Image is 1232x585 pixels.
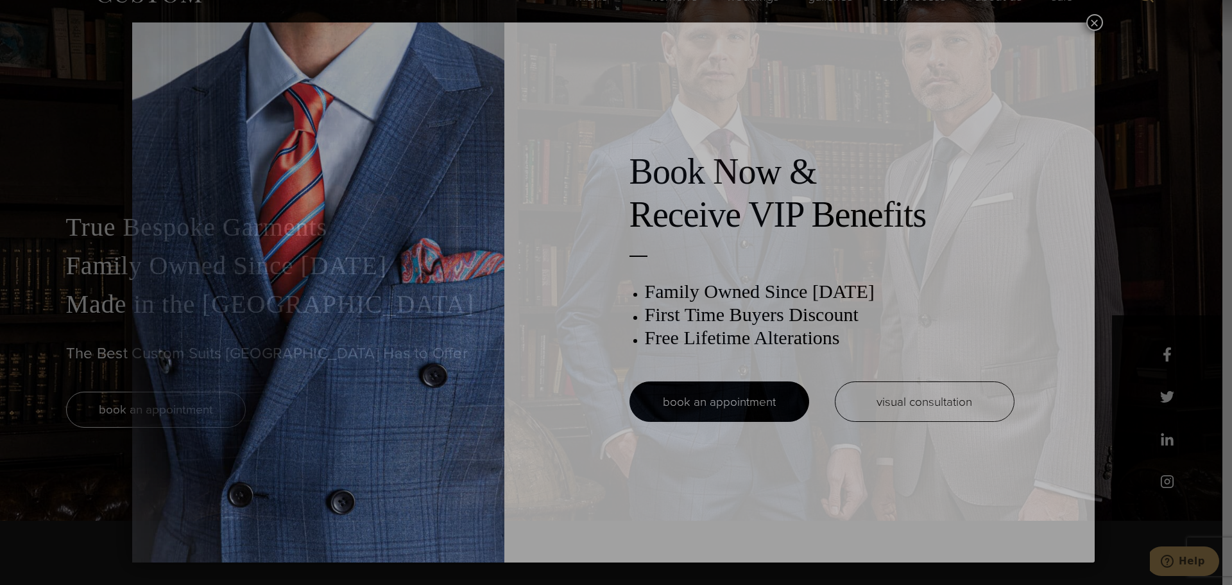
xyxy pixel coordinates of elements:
h3: Family Owned Since [DATE] [645,280,1014,303]
span: Help [29,9,55,21]
h3: First Time Buyers Discount [645,303,1014,326]
button: Close [1086,14,1103,31]
h3: Free Lifetime Alterations [645,326,1014,349]
h2: Book Now & Receive VIP Benefits [629,150,1014,236]
a: visual consultation [835,381,1014,422]
a: book an appointment [629,381,809,422]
